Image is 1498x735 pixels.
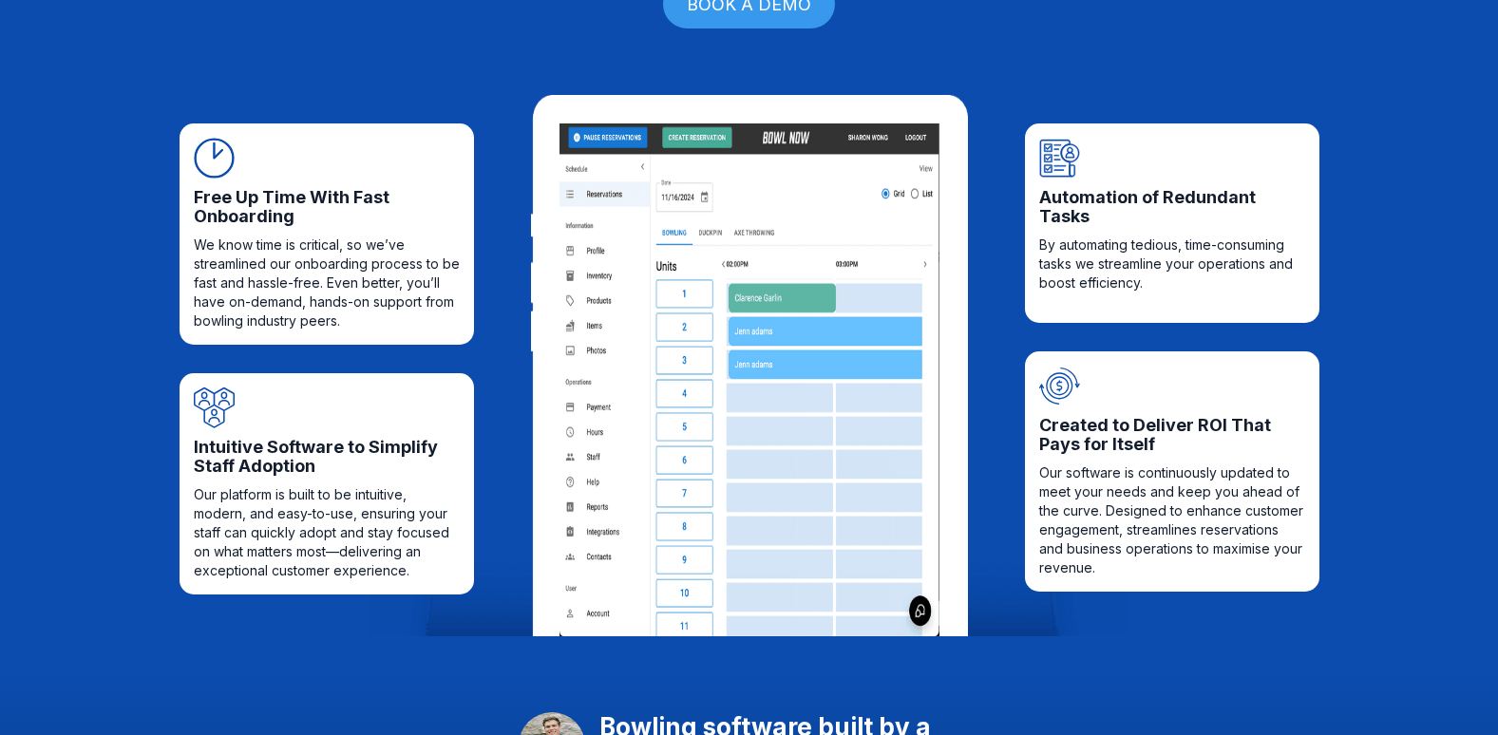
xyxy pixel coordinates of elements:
[194,485,460,580] span: Our platform is built to be intuitive, modern, and easy-to-use, ensuring your staff can quickly a...
[1039,463,1305,577] span: Our software is continuously updated to meet your needs and keep you ahead of the curve. Designed...
[1039,188,1305,226] span: Automation of Redundant Tasks
[559,123,939,636] img: Content image
[1039,236,1305,292] span: By automating tedious, time-consuming tasks we streamline your operations and boost efficiency.
[194,438,460,476] span: Intuitive Software to Simplify Staff Adoption
[531,95,968,636] img: iPad frame
[1039,416,1305,454] span: Created to Deliver ROI That Pays for Itself
[194,236,460,330] span: We know time is critical, so we’ve streamlined our onboarding process to be fast and hassle-free....
[194,188,460,226] span: Free Up Time With Fast Onboarding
